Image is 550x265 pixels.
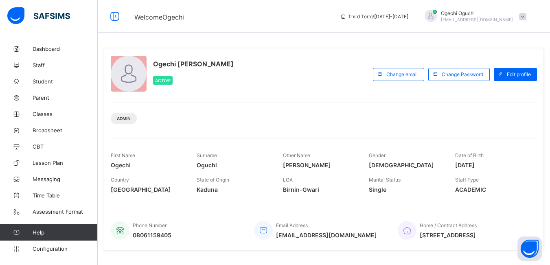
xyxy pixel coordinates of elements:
[340,13,408,20] span: session/term information
[33,143,98,150] span: CBT
[7,7,70,24] img: safsims
[111,186,184,193] span: [GEOGRAPHIC_DATA]
[33,94,98,101] span: Parent
[369,162,443,169] span: [DEMOGRAPHIC_DATA]
[197,162,270,169] span: Oguchi
[33,78,98,85] span: Student
[455,162,529,169] span: [DATE]
[33,245,97,252] span: Configuration
[276,232,377,239] span: [EMAIL_ADDRESS][DOMAIN_NAME]
[153,60,234,68] span: Ogechi [PERSON_NAME]
[33,62,98,68] span: Staff
[386,71,418,77] span: Change email
[441,10,513,16] span: Ogechi Oguchi
[416,10,530,23] div: OgechiOguchi
[283,186,357,193] span: Birnin-Gwari
[111,162,184,169] span: Ogechi
[33,192,98,199] span: Time Table
[442,71,483,77] span: Change Password
[33,176,98,182] span: Messaging
[517,237,542,261] button: Open asap
[369,177,401,183] span: Marital Status
[369,186,443,193] span: Single
[455,152,484,158] span: Date of Birth
[283,152,310,158] span: Other Name
[197,177,229,183] span: State of Origin
[133,232,171,239] span: 08061159405
[33,229,97,236] span: Help
[197,152,217,158] span: Surname
[420,222,477,228] span: Home / Contract Address
[283,177,293,183] span: LGA
[283,162,357,169] span: [PERSON_NAME]
[420,232,477,239] span: [STREET_ADDRESS]
[33,46,98,52] span: Dashboard
[155,78,171,83] span: Active
[441,17,513,22] span: [EMAIL_ADDRESS][DOMAIN_NAME]
[33,208,98,215] span: Assessment Format
[111,152,135,158] span: First Name
[117,116,131,121] span: Admin
[197,186,270,193] span: Kaduna
[33,111,98,117] span: Classes
[134,13,184,21] span: Welcome Ogechi
[33,160,98,166] span: Lesson Plan
[455,186,529,193] span: ACADEMIC
[111,177,129,183] span: Country
[33,127,98,134] span: Broadsheet
[455,177,479,183] span: Staff Type
[276,222,308,228] span: Email Address
[507,71,531,77] span: Edit profile
[369,152,386,158] span: Gender
[133,222,167,228] span: Phone Number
